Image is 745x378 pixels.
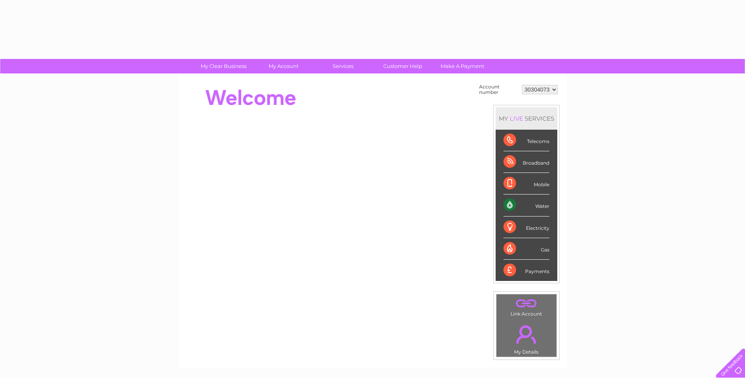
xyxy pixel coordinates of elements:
div: MY SERVICES [496,107,557,130]
a: . [498,296,555,310]
div: Water [503,195,549,216]
a: Make A Payment [430,59,495,73]
div: Electricity [503,217,549,238]
div: Gas [503,238,549,260]
div: Broadband [503,151,549,173]
a: My Clear Business [191,59,256,73]
div: Telecoms [503,130,549,151]
a: Services [311,59,375,73]
div: LIVE [508,115,525,122]
td: Account number [477,82,520,97]
div: Mobile [503,173,549,195]
div: Payments [503,260,549,281]
a: My Account [251,59,316,73]
a: Customer Help [370,59,435,73]
td: Link Account [496,294,557,319]
td: My Details [496,319,557,357]
a: . [498,321,555,348]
